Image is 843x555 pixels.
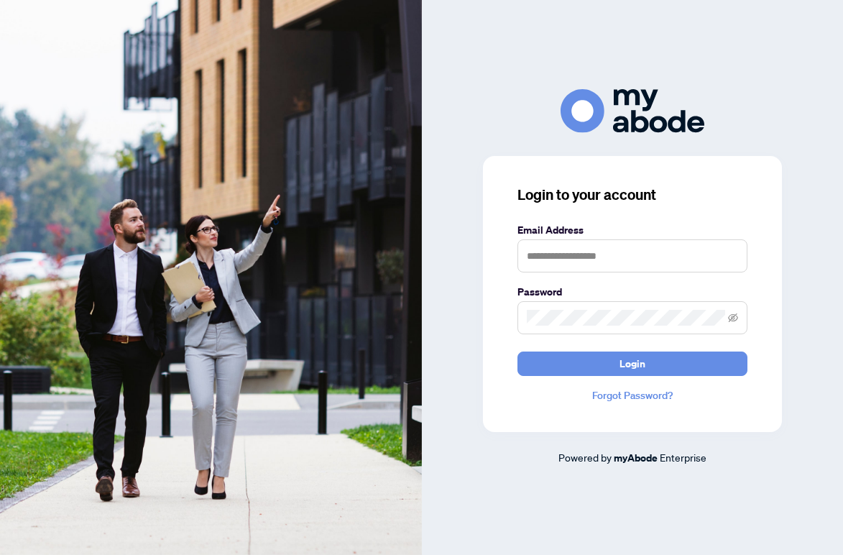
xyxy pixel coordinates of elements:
label: Email Address [517,222,747,238]
h3: Login to your account [517,185,747,205]
span: Enterprise [660,451,706,464]
a: Forgot Password? [517,387,747,403]
span: Login [619,352,645,375]
label: Password [517,284,747,300]
button: Login [517,352,747,376]
span: Powered by [558,451,612,464]
img: ma-logo [561,89,704,133]
span: eye-invisible [728,313,738,323]
a: myAbode [614,450,658,466]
